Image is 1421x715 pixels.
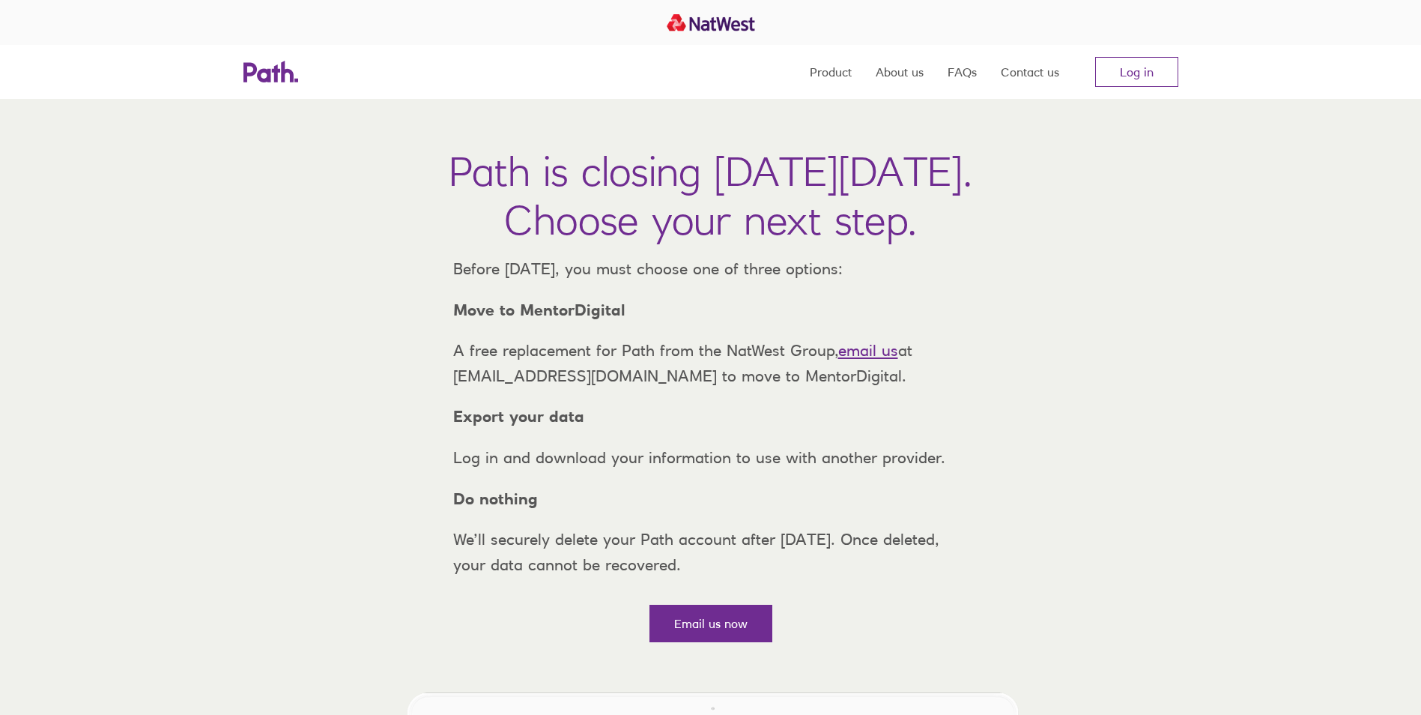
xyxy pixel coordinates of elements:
strong: Do nothing [453,489,538,508]
p: We’ll securely delete your Path account after [DATE]. Once deleted, your data cannot be recovered. [441,527,981,577]
p: Log in and download your information to use with another provider. [441,445,981,471]
strong: Move to MentorDigital [453,301,625,319]
strong: Export your data [453,407,584,426]
a: FAQs [948,45,977,99]
a: Email us now [649,605,772,642]
p: Before [DATE], you must choose one of three options: [441,256,981,282]
a: Contact us [1001,45,1059,99]
a: Product [810,45,852,99]
a: About us [876,45,924,99]
a: Log in [1095,57,1178,87]
a: email us [838,341,898,360]
h1: Path is closing [DATE][DATE]. Choose your next step. [449,147,972,244]
p: A free replacement for Path from the NatWest Group, at [EMAIL_ADDRESS][DOMAIN_NAME] to move to Me... [441,338,981,388]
